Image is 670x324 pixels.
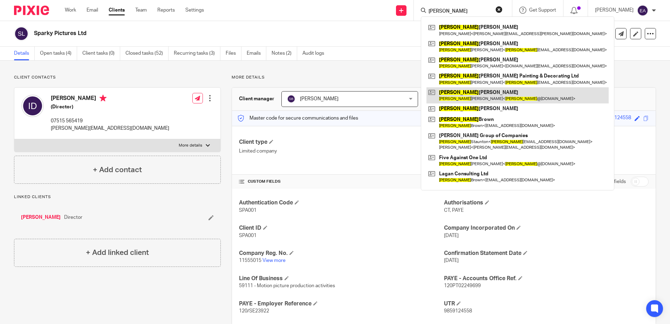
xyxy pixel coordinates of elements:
a: [PERSON_NAME] [21,214,61,221]
img: svg%3E [14,26,29,41]
i: Primary [100,95,107,102]
a: Open tasks (4) [40,47,77,60]
a: Clients [109,7,125,14]
h3: Client manager [239,95,274,102]
h4: [PERSON_NAME] [51,95,169,103]
a: Audit logs [302,47,329,60]
a: Emails [247,47,266,60]
h4: Authentication Code [239,199,444,207]
span: [PERSON_NAME] [300,96,339,101]
span: [DATE] [444,258,459,263]
span: 120PT02249699 [444,283,481,288]
h5: (Director) [51,103,169,110]
h4: UTR [444,300,649,308]
p: Limited company [239,148,444,155]
span: SPA001 [239,233,257,238]
p: More details [232,75,656,80]
h4: + Add linked client [86,247,149,258]
button: Clear [495,6,502,13]
a: Settings [185,7,204,14]
a: Client tasks (0) [82,47,120,60]
p: [PERSON_NAME] [595,7,634,14]
a: Closed tasks (52) [125,47,169,60]
h4: PAYE - Employer Reference [239,300,444,308]
h4: Company Reg. No. [239,250,444,257]
a: Team [135,7,147,14]
span: 59111 - Motion picture production activities [239,283,335,288]
h4: + Add contact [93,164,142,175]
img: svg%3E [21,95,44,117]
span: CT, PAYE [444,208,464,213]
h4: CUSTOM FIELDS [239,179,444,184]
a: Email [87,7,98,14]
span: [DATE] [444,233,459,238]
a: Recurring tasks (3) [174,47,220,60]
img: Pixie [14,6,49,15]
h4: PAYE - Accounts Office Ref. [444,275,649,282]
a: Work [65,7,76,14]
p: Linked clients [14,194,221,200]
p: More details [179,143,202,148]
p: Client contacts [14,75,221,80]
div: 9859124558 [603,114,631,122]
h4: Confirmation Statement Date [444,250,649,257]
h4: Client type [239,139,444,146]
h4: Client ID [239,224,444,232]
p: Master code for secure communications and files [237,115,358,122]
p: 07515 565419 [51,117,169,124]
span: 9859124558 [444,309,472,313]
img: svg%3E [287,95,295,103]
h4: Line Of Business [239,275,444,282]
span: SPA001 [239,208,257,213]
a: Notes (2) [272,47,297,60]
span: Director [64,214,82,221]
a: Details [14,47,35,60]
p: [PERSON_NAME][EMAIL_ADDRESS][DOMAIN_NAME] [51,125,169,132]
h4: Company Incorporated On [444,224,649,232]
a: Reports [157,7,175,14]
input: Search [428,8,491,15]
h4: Authorisations [444,199,649,207]
h2: Sparky Pictures Ltd [34,30,455,37]
a: View more [262,258,286,263]
span: Get Support [529,8,556,13]
span: 120/SE23922 [239,309,269,313]
span: 11555015 [239,258,261,263]
a: Files [226,47,241,60]
img: svg%3E [637,5,648,16]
